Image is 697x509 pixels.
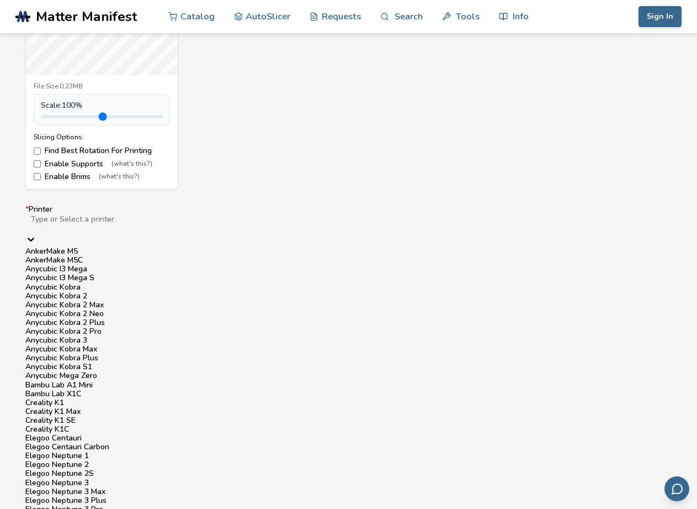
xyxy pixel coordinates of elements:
[25,247,672,256] div: AnkerMake M5
[25,416,672,425] div: Creality K1 SE
[25,292,672,301] div: Anycubic Kobra 2
[25,318,672,327] div: Anycubic Kobra 2 Plus
[25,407,672,416] div: Creality K1 Max
[25,381,672,390] div: Bambu Lab A1 Mini
[25,345,672,354] div: Anycubic Kobra Max
[25,398,672,407] div: Creality K1
[99,173,140,181] span: (what's this?)
[25,390,672,398] div: Bambu Lab X1C
[25,487,672,496] div: Elegoo Neptune 3 Max
[25,496,672,505] div: Elegoo Neptune 3 Plus
[25,256,672,265] div: AnkerMake M5C
[25,443,672,452] div: Elegoo Centauri Carbon
[25,460,672,469] div: Elegoo Neptune 2
[25,274,672,282] div: Anycubic I3 Mega S
[34,160,170,169] label: Enable Supports
[25,434,672,443] div: Elegoo Centauri
[25,336,672,345] div: Anycubic Kobra 3
[31,215,667,224] div: Type or Select a printer
[34,148,41,155] input: Find Best Rotation For Printing
[34,160,41,167] input: Enable Supports(what's this?)
[41,101,82,110] span: Scale: 100 %
[25,309,672,318] div: Anycubic Kobra 2 Neo
[25,265,672,274] div: Anycubic I3 Mega
[25,452,672,460] div: Elegoo Neptune 1
[30,224,381,233] input: *PrinterType or Select a printerAnkerMake M5AnkerMake M5CAnycubic I3 MegaAnycubic I3 Mega SAnycub...
[25,283,672,292] div: Anycubic Kobra
[25,327,672,336] div: Anycubic Kobra 2 Pro
[111,160,152,168] span: (what's this?)
[639,6,682,27] button: Sign In
[34,146,170,155] label: Find Best Rotation For Printing
[34,173,41,180] input: Enable Brims(what's this?)
[34,172,170,181] label: Enable Brims
[664,476,689,501] button: Send feedback via email
[25,354,672,363] div: Anycubic Kobra Plus
[25,425,672,434] div: Creality K1C
[25,469,672,478] div: Elegoo Neptune 2S
[36,9,137,24] span: Matter Manifest
[25,363,672,371] div: Anycubic Kobra S1
[34,83,170,91] div: File Size: 0.23MB
[25,479,672,487] div: Elegoo Neptune 3
[25,371,672,380] div: Anycubic Mega Zero
[25,301,672,309] div: Anycubic Kobra 2 Max
[34,133,170,141] div: Slicing Options:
